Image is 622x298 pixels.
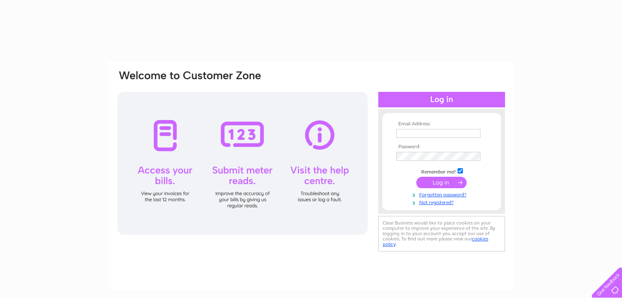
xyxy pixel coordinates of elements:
a: Not registered? [396,198,489,206]
a: Forgotten password? [396,190,489,198]
input: Submit [416,177,467,188]
a: cookies policy [383,236,488,247]
td: Remember me? [394,167,489,175]
th: Password: [394,144,489,150]
div: Clear Business would like to place cookies on your computer to improve your experience of the sit... [378,216,505,251]
th: Email Address: [394,121,489,127]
